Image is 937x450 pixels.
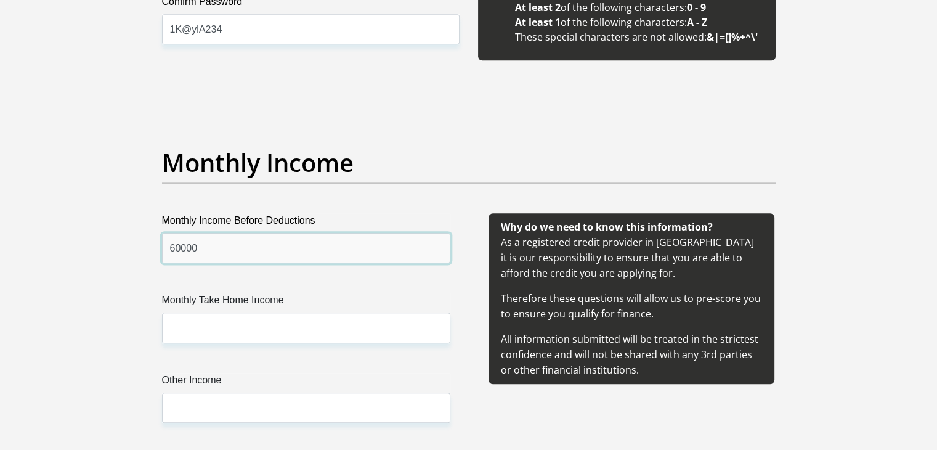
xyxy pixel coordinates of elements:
input: Monthly Income Before Deductions [162,233,450,263]
input: Monthly Take Home Income [162,313,450,343]
li: of the following characters: [515,15,763,30]
b: Why do we need to know this information? [501,220,713,234]
b: At least 2 [515,1,561,14]
span: As a registered credit provider in [GEOGRAPHIC_DATA] it is our responsibility to ensure that you ... [501,220,761,377]
h2: Monthly Income [162,148,776,178]
b: 0 - 9 [687,1,706,14]
label: Monthly Take Home Income [162,293,450,313]
b: &|=[]%+^\' [707,30,758,44]
label: Other Income [162,373,450,393]
b: A - Z [687,15,707,29]
label: Monthly Income Before Deductions [162,213,450,233]
li: These special characters are not allowed: [515,30,763,44]
input: Confirm Password [162,14,460,44]
b: At least 1 [515,15,561,29]
input: Other Income [162,393,450,423]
